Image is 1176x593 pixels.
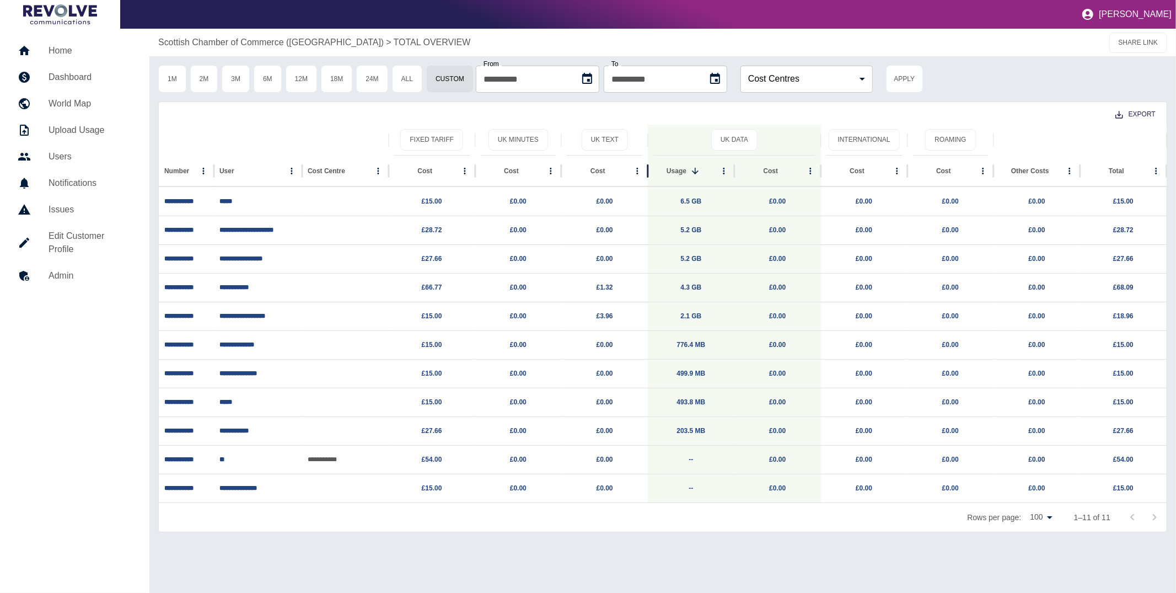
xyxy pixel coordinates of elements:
a: £0.00 [769,370,786,377]
a: £18.96 [1113,312,1134,320]
div: Other Costs [1011,167,1049,175]
a: £0.00 [856,398,872,406]
a: £0.00 [769,427,786,435]
a: £0.00 [1029,255,1045,263]
a: £0.00 [510,484,527,492]
div: Number [164,167,189,175]
a: £0.00 [942,312,959,320]
a: £15.00 [422,341,442,349]
a: £0.00 [1029,284,1045,291]
div: Cost [764,167,778,175]
a: £0.00 [510,341,527,349]
a: £0.00 [942,398,959,406]
a: £28.72 [1113,226,1134,234]
a: £0.00 [1029,427,1045,435]
a: £15.00 [422,197,442,205]
h5: Users [49,150,132,163]
a: £27.66 [1113,255,1134,263]
a: 4.3 GB [680,284,701,291]
a: Home [9,38,141,64]
a: £0.00 [510,312,527,320]
a: £66.77 [422,284,442,291]
a: £0.00 [769,255,786,263]
a: £0.00 [510,456,527,463]
a: £0.00 [1029,484,1045,492]
a: £0.00 [1029,197,1045,205]
button: 18M [321,65,352,93]
a: -- [689,456,693,463]
a: -- [689,484,693,492]
a: TOTAL OVERVIEW [394,36,471,49]
h5: Upload Usage [49,124,132,137]
a: £0.00 [856,197,872,205]
div: User [219,167,234,175]
div: Cost [936,167,951,175]
a: £0.00 [597,427,613,435]
a: £0.00 [856,226,872,234]
button: UK Minutes [488,129,548,151]
a: 499.9 MB [676,370,705,377]
button: Choose date, selected date is 7 Sep 2025 [704,68,726,90]
div: Cost Centre [308,167,345,175]
a: £0.00 [942,226,959,234]
a: £0.00 [1029,398,1045,406]
label: To [611,61,619,67]
a: Dashboard [9,64,141,90]
label: From [484,61,499,67]
a: £28.72 [422,226,442,234]
a: £15.00 [422,398,442,406]
div: Usage [667,167,686,175]
button: 2M [190,65,218,93]
a: £3.96 [597,312,613,320]
button: Number column menu [196,163,211,179]
a: £15.00 [1113,341,1134,349]
a: Upload Usage [9,117,141,143]
a: 776.4 MB [676,341,705,349]
a: £0.00 [769,341,786,349]
a: £15.00 [422,370,442,377]
a: £0.00 [510,398,527,406]
a: 493.8 MB [676,398,705,406]
button: Cost column menu [803,163,818,179]
a: Notifications [9,170,141,196]
a: Scottish Chamber of Commerce ([GEOGRAPHIC_DATA]) [158,36,384,49]
a: £0.00 [769,226,786,234]
button: 12M [286,65,317,93]
a: £0.00 [1029,341,1045,349]
a: 5.2 GB [680,255,701,263]
button: Other Costs column menu [1062,163,1077,179]
a: £15.00 [422,484,442,492]
a: World Map [9,90,141,117]
a: 5.2 GB [680,226,701,234]
button: Cost column menu [630,163,645,179]
a: £0.00 [597,255,613,263]
a: £0.00 [769,284,786,291]
a: £54.00 [1113,456,1134,463]
a: £0.00 [1029,370,1045,377]
a: £0.00 [942,197,959,205]
button: Total column menu [1148,163,1164,179]
button: Usage column menu [716,163,732,179]
a: Admin [9,263,141,289]
button: Cost column menu [975,163,991,179]
a: £0.00 [769,456,786,463]
a: £0.00 [856,370,872,377]
a: £0.00 [597,341,613,349]
button: Cost column menu [543,163,559,179]
a: £0.00 [597,370,613,377]
img: Logo [23,4,97,24]
a: Edit Customer Profile [9,223,141,263]
button: Apply [886,65,923,93]
button: UK Text [582,129,628,151]
a: £0.00 [769,484,786,492]
button: Custom [426,65,474,93]
p: > [386,36,391,49]
button: Cost column menu [889,163,905,179]
a: £0.00 [856,456,872,463]
button: Choose date, selected date is 8 Aug 2025 [576,68,598,90]
a: £0.00 [942,427,959,435]
a: 2.1 GB [680,312,701,320]
p: 1–11 of 11 [1074,512,1110,523]
a: £0.00 [597,456,613,463]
